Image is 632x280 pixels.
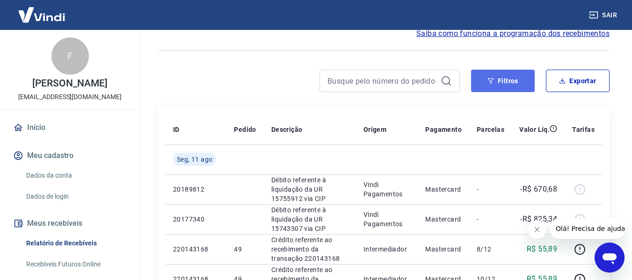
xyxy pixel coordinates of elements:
a: Relatório de Recebíveis [22,234,129,253]
button: Exportar [546,70,610,92]
a: Saiba como funciona a programação dos recebimentos [416,28,610,39]
p: Descrição [271,125,303,134]
p: 49 [234,244,256,254]
button: Filtros [471,70,535,92]
p: Débito referente à liquidação da UR 15755912 via CIP [271,175,349,203]
iframe: Fechar mensagem [528,220,546,239]
p: Débito referente à liquidação da UR 15743307 via CIP [271,205,349,233]
button: Meu cadastro [11,145,129,166]
a: Início [11,117,129,138]
p: Mastercard [425,185,462,194]
img: Vindi [11,0,72,29]
p: Valor Líq. [519,125,550,134]
p: 20177340 [173,215,219,224]
p: Pedido [234,125,256,134]
span: Seg, 11 ago [177,155,212,164]
p: [EMAIL_ADDRESS][DOMAIN_NAME] [18,92,122,102]
input: Busque pelo número do pedido [327,74,437,88]
a: Recebíveis Futuros Online [22,255,129,274]
button: Meus recebíveis [11,213,129,234]
p: Parcelas [477,125,504,134]
iframe: Botão para abrir a janela de mensagens [595,243,625,273]
p: Origem [363,125,386,134]
p: Intermediador [363,244,411,254]
p: 8/12 [477,244,504,254]
p: - [477,185,504,194]
a: Dados de login [22,187,129,206]
span: Olá! Precisa de ajuda? [6,7,79,14]
div: F [51,37,89,75]
p: Vindi Pagamentos [363,210,411,229]
p: Crédito referente ao recebimento da transação 220143168 [271,235,349,263]
p: Mastercard [425,244,462,254]
p: R$ 55,89 [527,244,557,255]
a: Dados da conta [22,166,129,185]
iframe: Mensagem da empresa [550,218,625,239]
p: Pagamento [425,125,462,134]
p: Mastercard [425,215,462,224]
p: -R$ 670,68 [520,184,557,195]
p: Vindi Pagamentos [363,180,411,199]
p: ID [173,125,180,134]
p: - [477,215,504,224]
p: 20189812 [173,185,219,194]
p: -R$ 825,34 [520,214,557,225]
button: Sair [587,7,621,24]
p: Tarifas [572,125,595,134]
p: 220143168 [173,244,219,254]
p: [PERSON_NAME] [32,79,107,88]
